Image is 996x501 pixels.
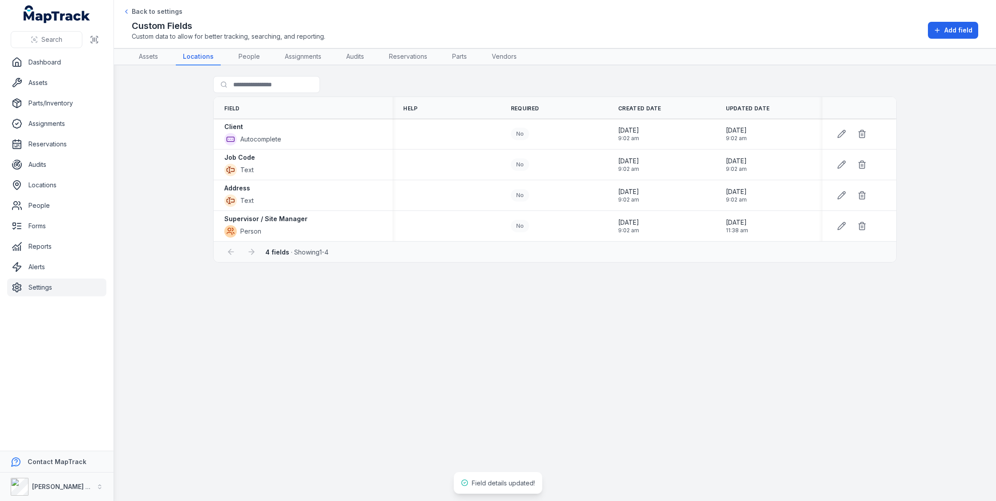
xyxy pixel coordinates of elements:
div: No [511,128,529,140]
a: Settings [7,279,106,296]
time: 25/09/2025, 9:02:33 am [618,157,639,173]
span: 9:02 am [726,196,747,203]
div: No [511,220,529,232]
span: Help [403,105,417,112]
span: 9:02 am [618,227,639,234]
a: Forms [7,217,106,235]
a: Audits [339,48,371,65]
strong: Contact MapTrack [28,458,86,465]
span: Required [511,105,539,112]
span: [DATE] [726,126,747,135]
span: [DATE] [726,157,747,166]
span: Add field [944,26,972,35]
a: Locations [7,176,106,194]
a: MapTrack [24,5,90,23]
a: Assets [132,48,165,65]
strong: Client [224,122,243,131]
a: Back to settings [123,7,182,16]
span: Field [224,105,240,112]
strong: 4 fields [265,248,289,256]
a: Assets [7,74,106,92]
span: 9:02 am [618,196,639,203]
strong: [PERSON_NAME] Asset Maintenance [32,483,146,490]
button: Add field [928,22,978,39]
a: Reservations [7,135,106,153]
a: Alerts [7,258,106,276]
span: Field details updated! [472,479,535,487]
time: 26/09/2025, 11:38:39 am [726,218,748,234]
strong: Address [224,184,250,193]
a: Locations [176,48,221,65]
a: Assignments [7,115,106,133]
a: Audits [7,156,106,174]
span: [DATE] [726,218,748,227]
a: Assignments [278,48,328,65]
span: 9:02 am [618,135,639,142]
span: · Showing 1 - 4 [265,248,328,256]
span: Search [41,35,62,44]
span: 9:02 am [618,166,639,173]
a: Vendors [485,48,524,65]
h2: Custom Fields [132,20,325,32]
div: No [511,189,529,202]
time: 25/09/2025, 9:02:33 am [726,157,747,173]
a: People [7,197,106,214]
span: Back to settings [132,7,182,16]
span: [DATE] [618,126,639,135]
span: Custom data to allow for better tracking, searching, and reporting. [132,32,325,41]
time: 25/09/2025, 9:02:33 am [726,187,747,203]
a: Reservations [382,48,434,65]
span: 11:38 am [726,227,748,234]
time: 25/09/2025, 9:02:33 am [618,218,639,234]
span: Person [240,227,261,236]
span: [DATE] [618,218,639,227]
a: Parts/Inventory [7,94,106,112]
strong: Job Code [224,153,255,162]
a: Parts [445,48,474,65]
a: Reports [7,238,106,255]
button: Search [11,31,82,48]
div: No [511,158,529,171]
span: Text [240,166,254,174]
time: 25/09/2025, 9:02:33 am [618,126,639,142]
time: 25/09/2025, 9:02:33 am [618,187,639,203]
a: Dashboard [7,53,106,71]
span: 9:02 am [726,166,747,173]
time: 25/09/2025, 9:02:33 am [726,126,747,142]
span: [DATE] [618,187,639,196]
span: Text [240,196,254,205]
span: Updated Date [726,105,770,112]
a: People [231,48,267,65]
span: [DATE] [618,157,639,166]
span: [DATE] [726,187,747,196]
strong: Supervisor / Site Manager [224,214,308,223]
span: Created Date [618,105,661,112]
span: Autocomplete [240,135,281,144]
span: 9:02 am [726,135,747,142]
